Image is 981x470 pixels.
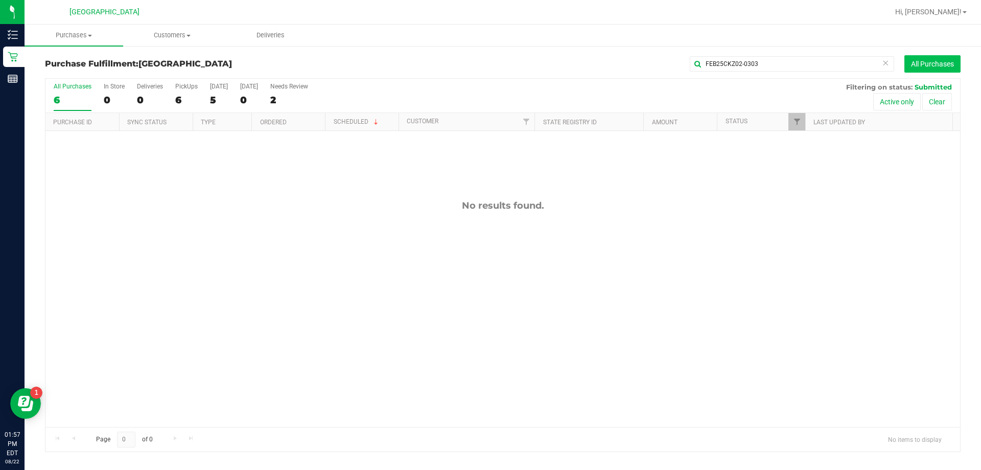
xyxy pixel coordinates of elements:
[137,83,163,90] div: Deliveries
[210,83,228,90] div: [DATE]
[54,83,91,90] div: All Purchases
[270,94,308,106] div: 2
[124,31,221,40] span: Customers
[123,25,222,46] a: Customers
[87,432,161,447] span: Page of 0
[54,94,91,106] div: 6
[846,83,913,91] span: Filtering on status:
[726,118,748,125] a: Status
[127,119,167,126] a: Sync Status
[8,30,18,40] inline-svg: Inventory
[221,25,320,46] a: Deliveries
[880,432,950,447] span: No items to display
[690,56,894,72] input: Search Purchase ID, Original ID, State Registry ID or Customer Name...
[788,113,805,130] a: Filter
[45,59,350,69] h3: Purchase Fulfillment:
[53,119,92,126] a: Purchase ID
[407,118,438,125] a: Customer
[915,83,952,91] span: Submitted
[25,25,123,46] a: Purchases
[104,83,125,90] div: In Store
[175,94,198,106] div: 6
[45,200,960,211] div: No results found.
[104,94,125,106] div: 0
[243,31,298,40] span: Deliveries
[882,56,889,70] span: Clear
[240,83,258,90] div: [DATE]
[175,83,198,90] div: PickUps
[904,55,961,73] button: All Purchases
[8,52,18,62] inline-svg: Retail
[69,8,139,16] span: [GEOGRAPHIC_DATA]
[210,94,228,106] div: 5
[30,387,42,399] iframe: Resource center unread badge
[137,94,163,106] div: 0
[240,94,258,106] div: 0
[260,119,287,126] a: Ordered
[8,74,18,84] inline-svg: Reports
[5,458,20,465] p: 08/22
[813,119,865,126] a: Last Updated By
[138,59,232,69] span: [GEOGRAPHIC_DATA]
[270,83,308,90] div: Needs Review
[895,8,962,16] span: Hi, [PERSON_NAME]!
[652,119,678,126] a: Amount
[334,118,380,125] a: Scheduled
[201,119,216,126] a: Type
[5,430,20,458] p: 01:57 PM EDT
[873,93,921,110] button: Active only
[518,113,534,130] a: Filter
[543,119,597,126] a: State Registry ID
[25,31,123,40] span: Purchases
[10,388,41,419] iframe: Resource center
[922,93,952,110] button: Clear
